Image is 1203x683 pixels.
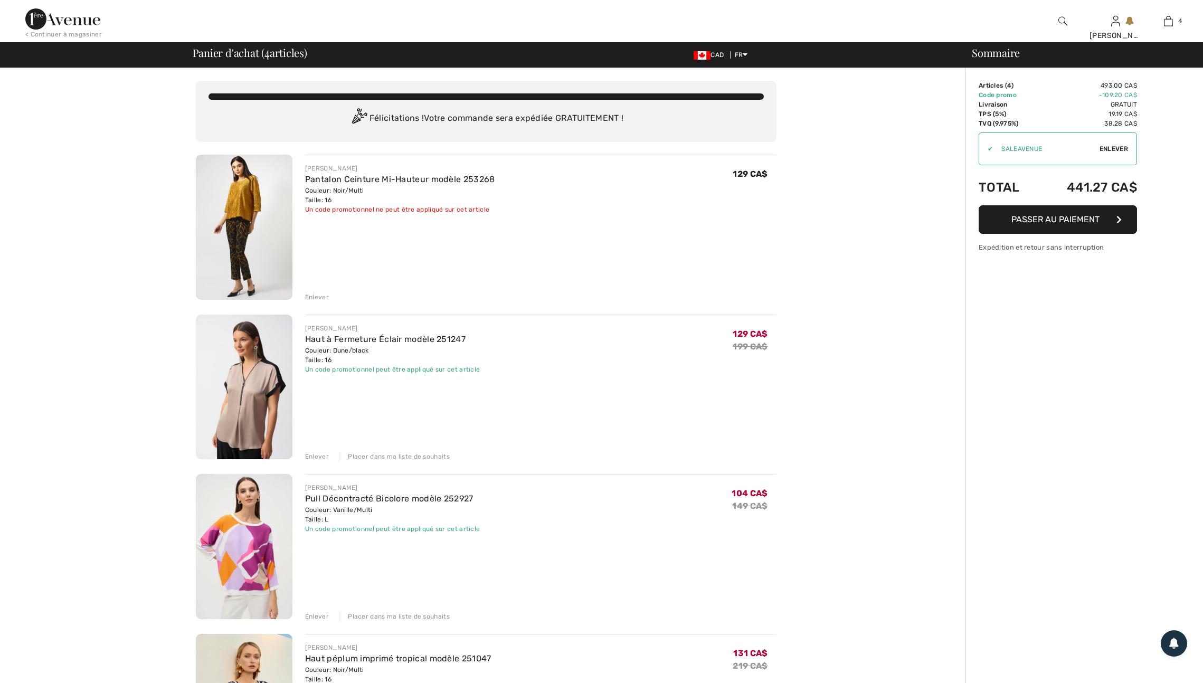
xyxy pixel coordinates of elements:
[1037,90,1137,100] td: -109.20 CA$
[1037,169,1137,205] td: 441.27 CA$
[196,315,292,460] img: Haut à Fermeture Éclair modèle 251247
[733,329,768,339] span: 129 CA$
[193,48,307,58] span: Panier d'achat ( articles)
[1007,82,1011,89] span: 4
[305,524,480,534] div: Un code promotionnel peut être appliqué sur cet article
[694,51,711,60] img: Canadian Dollar
[305,334,466,344] a: Haut à Fermeture Éclair modèle 251247
[1058,15,1067,27] img: recherche
[209,108,764,129] div: Félicitations ! Votre commande sera expédiée GRATUITEMENT !
[305,483,480,492] div: [PERSON_NAME]
[1178,16,1182,26] span: 4
[694,51,728,59] span: CAD
[1011,214,1100,224] span: Passer au paiement
[979,90,1037,100] td: Code promo
[305,164,495,173] div: [PERSON_NAME]
[305,452,329,461] div: Enlever
[1111,16,1120,26] a: Se connecter
[196,474,292,619] img: Pull Décontracté Bicolore modèle 252927
[735,51,748,59] span: FR
[1090,30,1141,41] div: [PERSON_NAME]
[305,494,473,504] a: Pull Décontracté Bicolore modèle 252927
[733,169,768,179] span: 129 CA$
[979,242,1137,252] div: Expédition et retour sans interruption
[733,341,768,352] s: 199 CA$
[979,169,1037,205] td: Total
[959,48,1197,58] div: Sommaire
[979,205,1137,234] button: Passer au paiement
[733,661,768,671] s: 219 CA$
[1037,119,1137,128] td: 38.28 CA$
[979,144,993,154] div: ✔
[305,324,480,333] div: [PERSON_NAME]
[993,133,1100,165] input: Code promo
[979,119,1037,128] td: TVQ (9.975%)
[1100,144,1128,154] span: Enlever
[25,8,100,30] img: 1ère Avenue
[1111,15,1120,27] img: Mes infos
[732,501,768,511] s: 149 CA$
[305,365,480,374] div: Un code promotionnel peut être appliqué sur cet article
[1037,81,1137,90] td: 493.00 CA$
[339,452,450,461] div: Placer dans ma liste de souhaits
[305,505,480,524] div: Couleur: Vanille/Multi Taille: L
[305,643,491,652] div: [PERSON_NAME]
[979,100,1037,109] td: Livraison
[733,648,768,658] span: 131 CA$
[979,109,1037,119] td: TPS (5%)
[305,186,495,205] div: Couleur: Noir/Multi Taille: 16
[25,30,102,39] div: < Continuer à magasiner
[305,292,329,302] div: Enlever
[196,155,292,300] img: Pantalon Ceinture Mi-Hauteur modèle 253268
[305,612,329,621] div: Enlever
[305,205,495,214] div: Un code promotionnel ne peut être appliqué sur cet article
[1142,15,1194,27] a: 4
[339,612,450,621] div: Placer dans ma liste de souhaits
[979,81,1037,90] td: Articles ( )
[305,346,480,365] div: Couleur: Dune/black Taille: 16
[305,653,491,663] a: Haut péplum imprimé tropical modèle 251047
[1164,15,1173,27] img: Mon panier
[1037,109,1137,119] td: 19.19 CA$
[732,488,768,498] span: 104 CA$
[305,174,495,184] a: Pantalon Ceinture Mi-Hauteur modèle 253268
[1037,100,1137,109] td: Gratuit
[264,45,270,59] span: 4
[348,108,370,129] img: Congratulation2.svg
